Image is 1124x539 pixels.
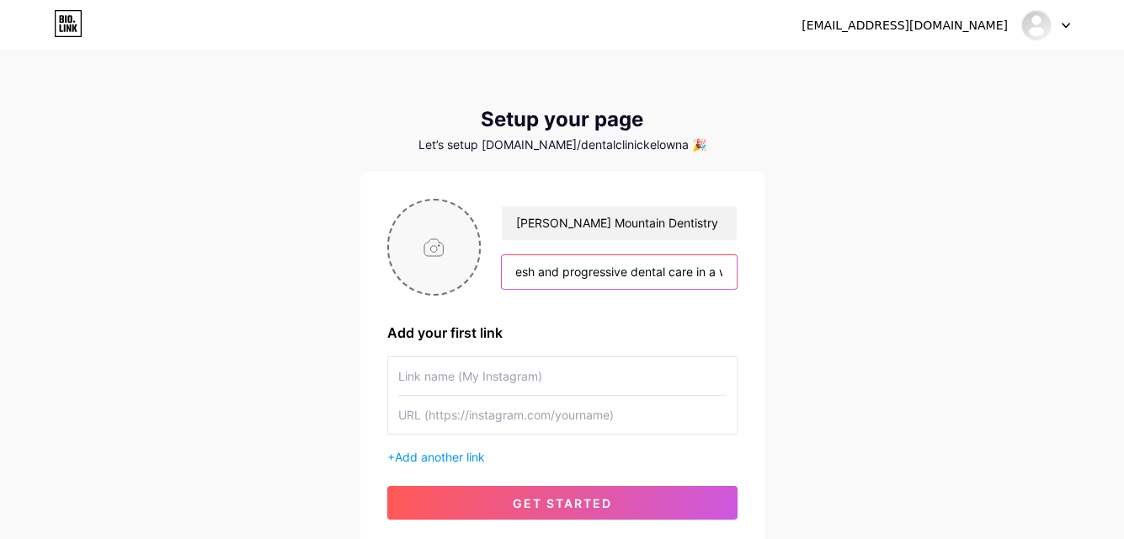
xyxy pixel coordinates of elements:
span: get started [513,496,612,510]
button: get started [387,486,738,520]
div: Setup your page [360,108,764,131]
input: bio [502,255,736,289]
input: Your name [502,206,736,240]
div: + [387,448,738,466]
input: Link name (My Instagram) [398,357,727,395]
div: Let’s setup [DOMAIN_NAME]/dentalclinickelowna 🎉 [360,138,764,152]
img: dentalclinickelowna [1020,9,1052,41]
input: URL (https://instagram.com/yourname) [398,396,727,434]
span: Add another link [395,450,485,464]
div: Add your first link [387,323,738,343]
div: [EMAIL_ADDRESS][DOMAIN_NAME] [802,17,1008,35]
